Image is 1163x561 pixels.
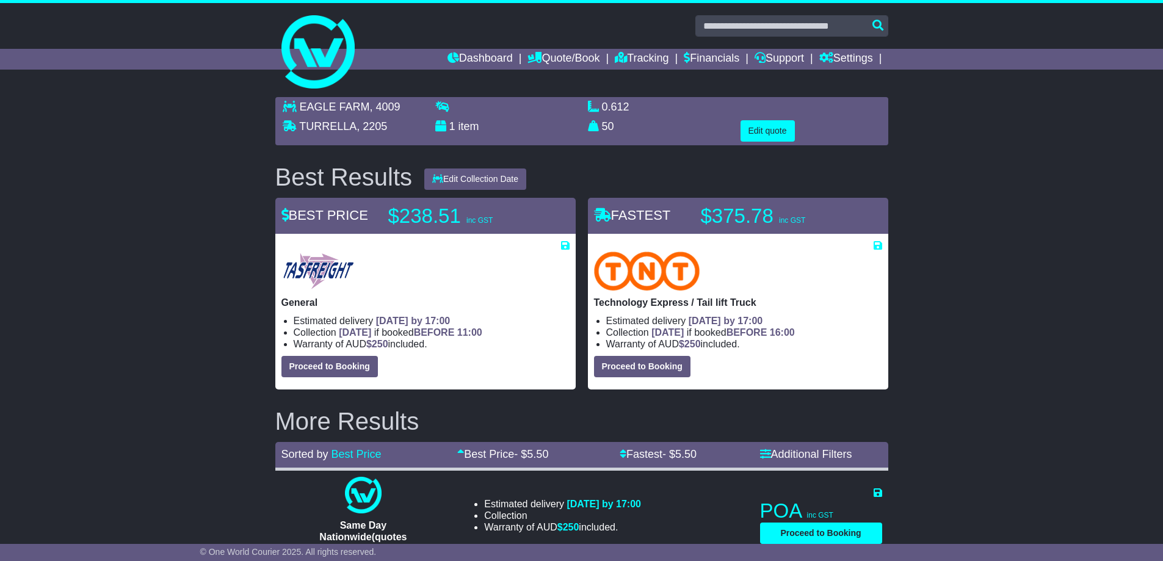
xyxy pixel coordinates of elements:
[755,49,804,70] a: Support
[602,101,629,113] span: 0.612
[281,356,378,377] button: Proceed to Booking
[741,120,795,142] button: Edit quote
[345,477,382,513] img: One World Courier: Same Day Nationwide(quotes take 0.5-1 hour)
[357,120,387,132] span: , 2205
[457,448,548,460] a: Best Price- $5.50
[684,49,739,70] a: Financials
[269,164,419,190] div: Best Results
[594,356,690,377] button: Proceed to Booking
[779,216,805,225] span: inc GST
[388,204,541,228] p: $238.51
[615,49,668,70] a: Tracking
[414,327,455,338] span: BEFORE
[606,327,882,338] li: Collection
[319,520,407,554] span: Same Day Nationwide(quotes take 0.5-1 hour)
[339,327,482,338] span: if booked
[760,523,882,544] button: Proceed to Booking
[726,327,767,338] span: BEFORE
[366,339,388,349] span: $
[701,204,853,228] p: $375.78
[200,547,377,557] span: © One World Courier 2025. All rights reserved.
[458,120,479,132] span: item
[675,448,697,460] span: 5.50
[563,522,579,532] span: 250
[294,327,570,338] li: Collection
[514,448,548,460] span: - $
[567,499,641,509] span: [DATE] by 17:00
[594,252,700,291] img: TNT Domestic: Technology Express / Tail lift Truck
[689,316,763,326] span: [DATE] by 17:00
[484,510,641,521] li: Collection
[527,49,600,70] a: Quote/Book
[819,49,873,70] a: Settings
[281,448,328,460] span: Sorted by
[294,315,570,327] li: Estimated delivery
[606,338,882,350] li: Warranty of AUD included.
[527,448,548,460] span: 5.50
[606,315,882,327] li: Estimated delivery
[557,522,579,532] span: $
[770,327,795,338] span: 16:00
[339,327,371,338] span: [DATE]
[370,101,400,113] span: , 4009
[447,49,513,70] a: Dashboard
[684,339,701,349] span: 250
[299,120,357,132] span: TURRELLA
[807,511,833,519] span: inc GST
[449,120,455,132] span: 1
[484,498,641,510] li: Estimated delivery
[484,521,641,533] li: Warranty of AUD included.
[594,297,882,308] p: Technology Express / Tail lift Truck
[651,327,684,338] span: [DATE]
[294,338,570,350] li: Warranty of AUD included.
[620,448,697,460] a: Fastest- $5.50
[760,448,852,460] a: Additional Filters
[651,327,794,338] span: if booked
[457,327,482,338] span: 11:00
[679,339,701,349] span: $
[300,101,370,113] span: EAGLE FARM
[275,408,888,435] h2: More Results
[602,120,614,132] span: 50
[281,252,355,291] img: Tasfreight: General
[662,448,697,460] span: - $
[376,316,451,326] span: [DATE] by 17:00
[760,499,882,523] p: POA
[281,297,570,308] p: General
[424,168,526,190] button: Edit Collection Date
[281,208,368,223] span: BEST PRICE
[466,216,493,225] span: inc GST
[332,448,382,460] a: Best Price
[594,208,671,223] span: FASTEST
[372,339,388,349] span: 250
